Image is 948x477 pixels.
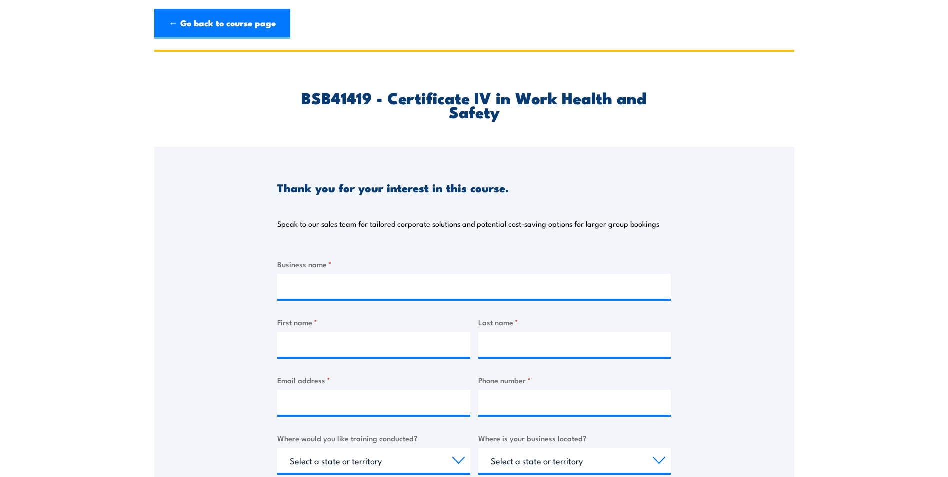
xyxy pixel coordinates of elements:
p: Speak to our sales team for tailored corporate solutions and potential cost-saving options for la... [277,219,659,229]
label: Business name [277,258,671,270]
a: ← Go back to course page [154,9,290,39]
h2: BSB41419 - Certificate IV in Work Health and Safety [277,90,671,118]
label: Where is your business located? [478,432,671,444]
h3: Thank you for your interest in this course. [277,182,509,193]
label: Phone number [478,374,671,386]
label: Where would you like training conducted? [277,432,470,444]
label: First name [277,316,470,328]
label: Email address [277,374,470,386]
label: Last name [478,316,671,328]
